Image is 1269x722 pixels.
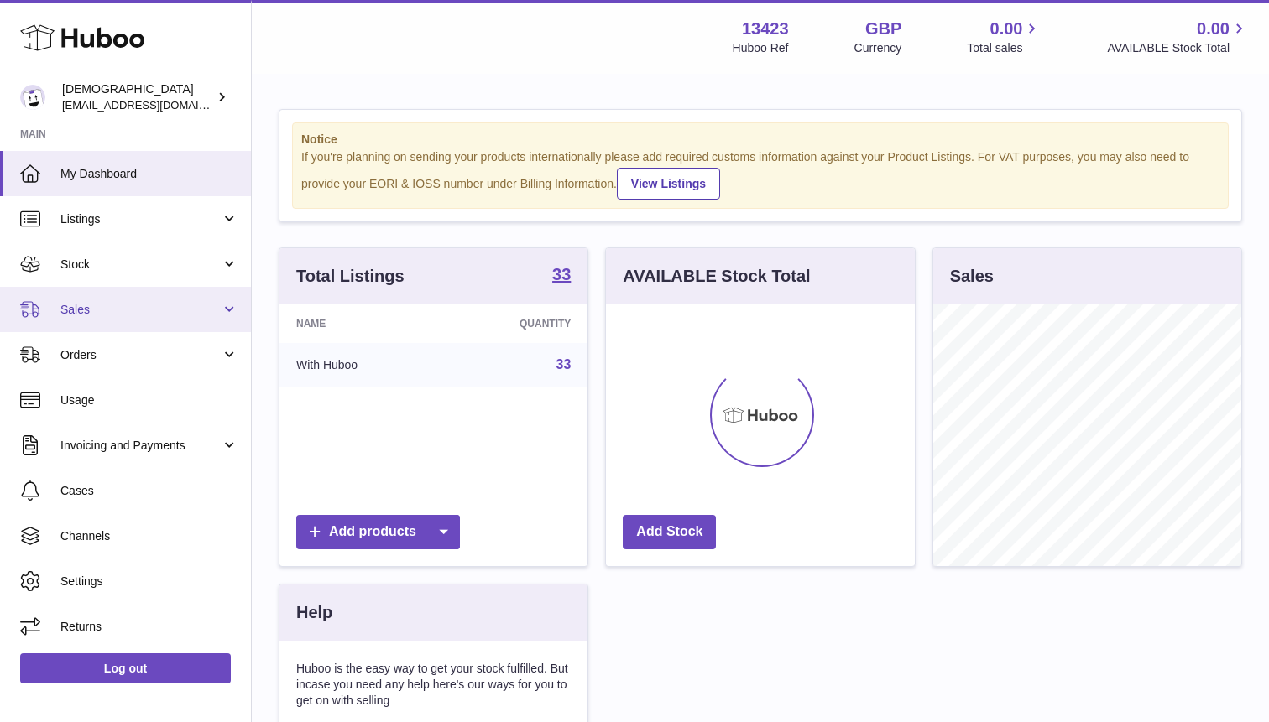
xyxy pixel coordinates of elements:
[60,166,238,182] span: My Dashboard
[556,357,572,371] a: 33
[301,132,1219,148] strong: Notice
[623,265,810,288] h3: AVAILABLE Stock Total
[279,343,442,387] td: With Huboo
[854,40,902,56] div: Currency
[442,304,588,343] th: Quantity
[60,528,238,544] span: Channels
[279,304,442,343] th: Name
[990,18,1023,40] span: 0.00
[60,347,221,363] span: Orders
[60,211,221,227] span: Listings
[623,515,716,549] a: Add Stock
[950,265,994,288] h3: Sales
[60,619,238,635] span: Returns
[1107,18,1249,56] a: 0.00 AVAILABLE Stock Total
[301,149,1219,200] div: If you're planning on sending your products internationally please add required customs informati...
[865,18,901,40] strong: GBP
[733,40,789,56] div: Huboo Ref
[62,98,247,112] span: [EMAIL_ADDRESS][DOMAIN_NAME]
[552,266,571,286] a: 33
[296,601,332,624] h3: Help
[60,392,238,408] span: Usage
[20,85,45,110] img: olgazyuz@outlook.com
[742,18,789,40] strong: 13423
[20,653,231,683] a: Log out
[296,661,571,709] p: Huboo is the easy way to get your stock fulfilled. But incase you need any help here's our ways f...
[1107,40,1249,56] span: AVAILABLE Stock Total
[60,438,221,454] span: Invoicing and Payments
[967,18,1042,56] a: 0.00 Total sales
[296,515,460,549] a: Add products
[552,266,571,283] strong: 33
[60,483,238,499] span: Cases
[967,40,1042,56] span: Total sales
[62,81,213,113] div: [DEMOGRAPHIC_DATA]
[617,168,720,200] a: View Listings
[296,265,405,288] h3: Total Listings
[60,257,221,273] span: Stock
[60,574,238,590] span: Settings
[1197,18,1230,40] span: 0.00
[60,302,221,318] span: Sales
